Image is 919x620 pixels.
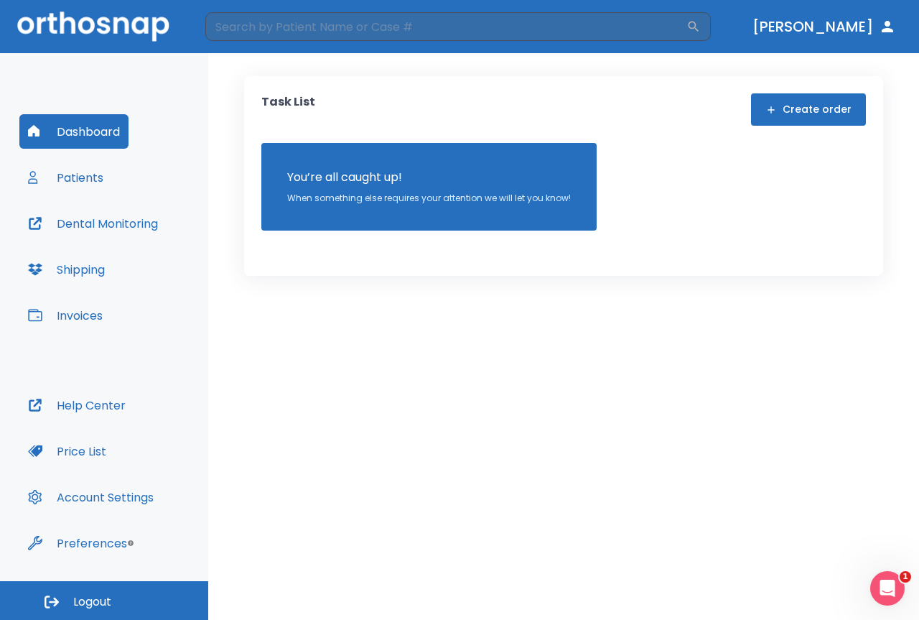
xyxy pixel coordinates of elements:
[19,252,113,287] button: Shipping
[287,169,571,186] p: You’re all caught up!
[287,192,571,205] p: When something else requires your attention we will let you know!
[73,594,111,610] span: Logout
[261,93,315,126] p: Task List
[17,11,169,41] img: Orthosnap
[124,537,137,550] div: Tooltip anchor
[19,114,129,149] button: Dashboard
[19,388,134,422] button: Help Center
[19,298,111,333] button: Invoices
[900,571,911,583] span: 1
[747,14,902,40] button: [PERSON_NAME]
[19,160,112,195] button: Patients
[19,480,162,514] button: Account Settings
[205,12,686,41] input: Search by Patient Name or Case #
[19,434,115,468] button: Price List
[19,206,167,241] button: Dental Monitoring
[19,526,136,560] button: Preferences
[870,571,905,606] iframe: Intercom live chat
[751,93,866,126] button: Create order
